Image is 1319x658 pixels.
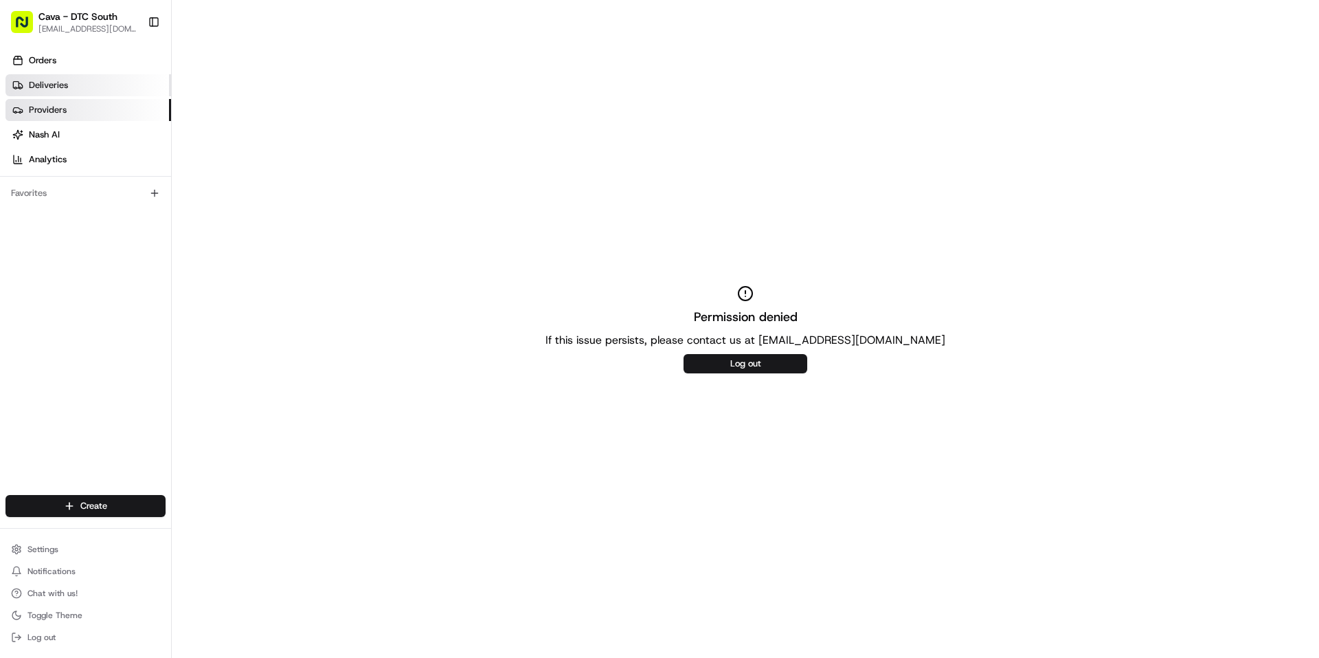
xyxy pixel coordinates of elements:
button: Create [5,495,166,517]
span: Pylon [137,341,166,351]
a: Orders [5,50,171,72]
a: Nash AI [5,124,171,146]
div: Past conversations [14,179,88,190]
span: Nash AI [29,129,60,141]
span: Create [80,500,107,512]
div: 💻 [116,309,127,320]
div: Favorites [5,182,166,204]
span: Orders [29,54,56,67]
span: [DATE] [122,213,150,224]
span: Chat with us! [27,588,78,599]
img: Brittany Newman [14,200,36,222]
input: Clear [36,89,227,103]
span: • [114,250,119,261]
img: Grace Nketiah [14,237,36,259]
span: Analytics [29,153,67,166]
span: [DATE] [122,250,150,261]
button: Toggle Theme [5,606,166,625]
span: Deliveries [29,79,68,91]
div: Start new chat [62,131,225,145]
button: Start new chat [234,135,250,152]
p: Welcome 👋 [14,55,250,77]
span: [PERSON_NAME] [43,250,111,261]
a: 📗Knowledge Base [8,302,111,327]
span: API Documentation [130,307,221,321]
img: 1736555255976-a54dd68f-1ca7-489b-9aae-adbdc363a1c4 [14,131,38,156]
img: Nash [14,14,41,41]
button: See all [213,176,250,193]
a: Analytics [5,149,171,171]
p: If this issue persists, please contact us at [EMAIL_ADDRESS][DOMAIN_NAME] [545,332,945,349]
button: Log out [684,354,807,373]
a: 💻API Documentation [111,302,226,327]
button: Chat with us! [5,584,166,603]
img: 1736555255976-a54dd68f-1ca7-489b-9aae-adbdc363a1c4 [27,214,38,225]
button: Notifications [5,562,166,581]
span: [PERSON_NAME] [43,213,111,224]
a: Providers [5,99,171,121]
img: 1736555255976-a54dd68f-1ca7-489b-9aae-adbdc363a1c4 [27,251,38,262]
div: We're available if you need us! [62,145,189,156]
span: Log out [27,632,56,643]
button: Log out [5,628,166,647]
span: Knowledge Base [27,307,105,321]
img: 4920774857489_3d7f54699973ba98c624_72.jpg [29,131,54,156]
span: Providers [29,104,67,116]
button: Cava - DTC South [38,10,117,23]
h2: Permission denied [694,307,798,327]
span: Notifications [27,566,76,577]
span: • [114,213,119,224]
a: Deliveries [5,74,171,96]
span: Settings [27,544,58,555]
div: 📗 [14,309,25,320]
a: Powered byPylon [97,340,166,351]
span: Toggle Theme [27,610,82,621]
button: Settings [5,540,166,559]
button: [EMAIL_ADDRESS][DOMAIN_NAME] [38,23,137,34]
button: Cava - DTC South[EMAIL_ADDRESS][DOMAIN_NAME] [5,6,142,39]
